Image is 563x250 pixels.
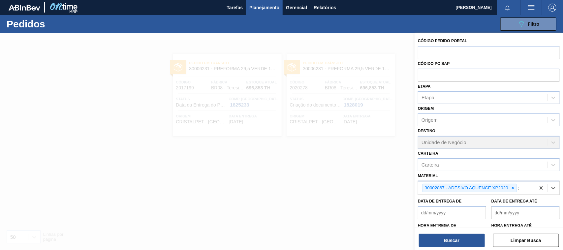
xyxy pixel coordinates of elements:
[423,184,509,192] div: 30002867 - ADESIVO AQUENCE XP2020
[491,199,537,203] label: Data de Entrega até
[491,221,560,231] label: Hora entrega até
[418,129,435,133] label: Destino
[314,4,336,12] span: Relatórios
[422,117,438,123] div: Origem
[418,106,434,111] label: Origem
[418,199,462,203] label: Data de Entrega de
[418,173,438,178] label: Material
[497,3,518,12] button: Notificações
[528,21,540,27] span: Filtro
[500,17,556,31] button: Filtro
[9,5,40,11] img: TNhmsLtSVTkK8tSr43FrP2fwEKptu5GPRR3wAAAABJRU5ErkJggg==
[418,61,450,66] label: Códido PO SAP
[227,4,243,12] span: Tarefas
[491,206,560,219] input: dd/mm/yyyy
[7,20,103,28] h1: Pedidos
[286,4,307,12] span: Gerencial
[418,206,486,219] input: dd/mm/yyyy
[527,4,535,12] img: userActions
[548,4,556,12] img: Logout
[422,95,434,101] div: Etapa
[418,84,431,89] label: Etapa
[249,4,279,12] span: Planejamento
[422,162,439,168] div: Carteira
[418,39,467,43] label: Código Pedido Portal
[418,151,438,156] label: Carteira
[418,221,486,231] label: Hora entrega de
